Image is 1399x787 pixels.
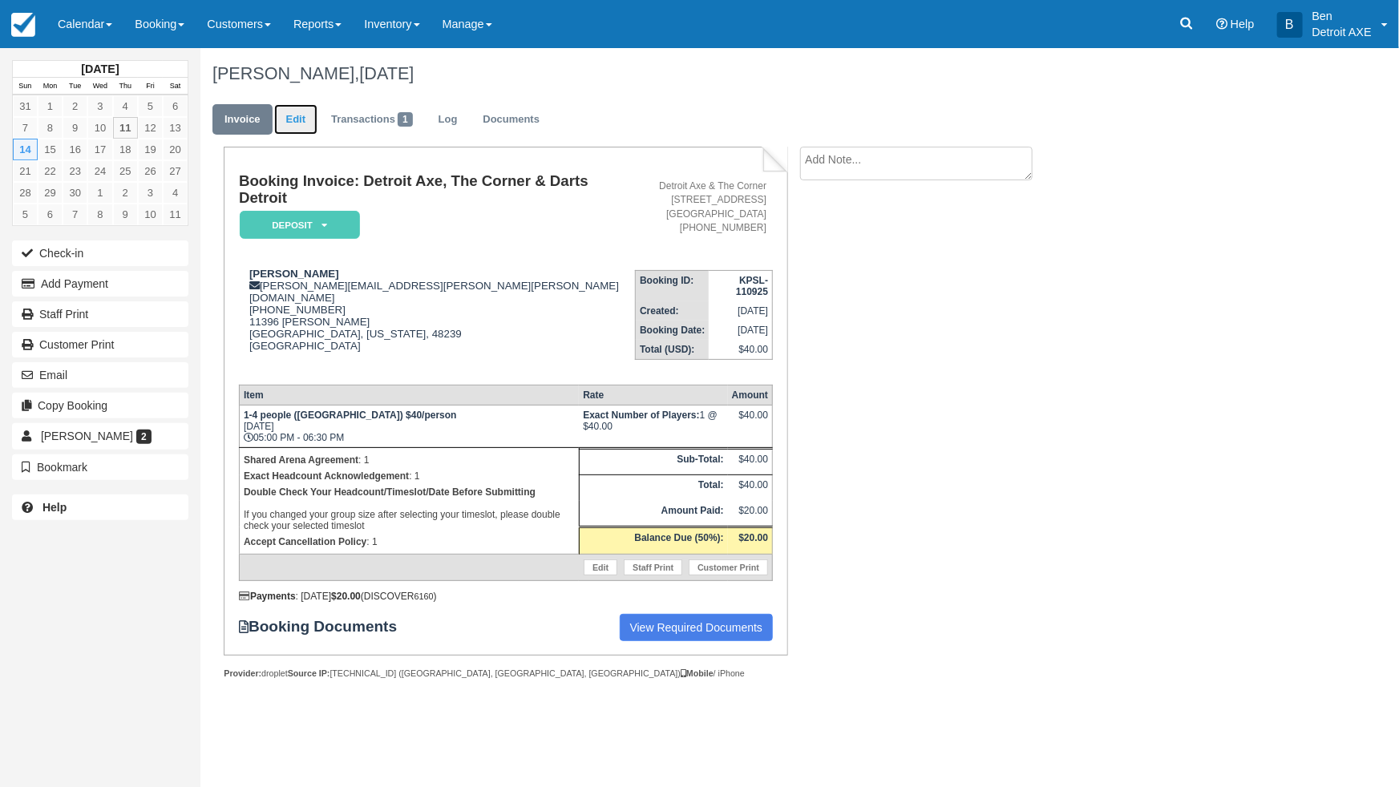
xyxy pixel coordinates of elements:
th: Amount [728,385,773,406]
th: Total (USD): [636,340,710,360]
small: 6160 [414,591,434,601]
b: Help [42,501,67,514]
strong: Provider: [224,668,261,678]
a: View Required Documents [620,614,774,641]
td: [DATE] [709,321,772,340]
a: 25 [113,160,138,182]
th: Fri [138,78,163,95]
a: 3 [87,95,112,117]
p: If you changed your group size after selecting your timeslot, please double check your selected t... [244,484,575,534]
strong: Exact Headcount Acknowledgement [244,470,409,482]
a: 13 [163,117,188,139]
button: Check-in [12,240,188,266]
a: Deposit [239,210,354,240]
a: 22 [38,160,63,182]
strong: $20.00 [331,591,361,602]
strong: Shared Arena Agreement [244,454,358,466]
a: 10 [138,204,163,225]
a: 2 [113,182,138,204]
span: [DATE] [359,63,414,83]
th: Mon [38,78,63,95]
a: 9 [63,117,87,139]
th: Rate [579,385,727,406]
a: 9 [113,204,138,225]
a: Invoice [212,104,273,135]
a: 1 [87,182,112,204]
a: 16 [63,139,87,160]
a: 27 [163,160,188,182]
strong: Booking Documents [239,618,412,636]
a: 8 [87,204,112,225]
a: 18 [113,139,138,160]
h1: [PERSON_NAME], [212,64,1238,83]
strong: [PERSON_NAME] [249,268,339,280]
strong: $20.00 [738,532,768,543]
strong: Accept Cancellation Policy [244,536,366,547]
div: : [DATE] (DISCOVER ) [239,591,773,602]
a: Staff Print [12,301,188,327]
b: Double Check Your Headcount/Timeslot/Date Before Submitting [244,486,536,498]
strong: Payments [239,591,296,602]
p: : 1 [244,452,575,468]
a: 20 [163,139,188,160]
p: : 1 [244,534,575,550]
button: Add Payment [12,271,188,297]
a: 14 [13,139,38,160]
em: Deposit [240,211,360,239]
a: 6 [163,95,188,117]
a: Documents [471,104,552,135]
a: 17 [87,139,112,160]
i: Help [1216,18,1227,30]
td: 1 @ $40.00 [579,406,727,448]
strong: Mobile [681,668,714,678]
address: Detroit Axe & The Corner [STREET_ADDRESS] [GEOGRAPHIC_DATA] [PHONE_NUMBER] [641,180,766,235]
th: Item [239,385,579,406]
a: 30 [63,182,87,204]
a: 5 [138,95,163,117]
th: Thu [113,78,138,95]
a: [PERSON_NAME] 2 [12,423,188,449]
th: Created: [636,301,710,321]
a: 3 [138,182,163,204]
a: 2 [63,95,87,117]
a: 29 [38,182,63,204]
p: Detroit AXE [1312,24,1372,40]
td: $40.00 [709,340,772,360]
a: 21 [13,160,38,182]
a: Transactions1 [319,104,425,135]
a: 23 [63,160,87,182]
div: [PERSON_NAME][EMAIL_ADDRESS][PERSON_NAME][PERSON_NAME][DOMAIN_NAME] [PHONE_NUMBER] 11396 [PERSON_... [239,268,635,372]
a: 26 [138,160,163,182]
a: Log [427,104,470,135]
a: 4 [163,182,188,204]
span: Help [1231,18,1255,30]
th: Sat [163,78,188,95]
th: Balance Due (50%): [579,527,727,555]
button: Copy Booking [12,393,188,418]
th: Booking Date: [636,321,710,340]
a: Edit [274,104,317,135]
span: [PERSON_NAME] [41,430,133,442]
div: droplet [TECHNICAL_ID] ([GEOGRAPHIC_DATA], [GEOGRAPHIC_DATA], [GEOGRAPHIC_DATA]) / iPhone [224,668,787,680]
a: 19 [138,139,163,160]
strong: Source IP: [288,668,330,678]
th: Wed [87,78,112,95]
a: 11 [163,204,188,225]
a: Edit [584,559,617,575]
th: Amount Paid: [579,501,727,527]
a: 4 [113,95,138,117]
button: Bookmark [12,454,188,480]
a: 28 [13,182,38,204]
a: 6 [38,204,63,225]
a: 5 [13,204,38,225]
th: Sun [13,78,38,95]
a: 12 [138,117,163,139]
strong: KPSL-110925 [736,275,768,297]
a: 11 [113,117,138,139]
td: $40.00 [728,449,773,475]
a: 10 [87,117,112,139]
a: 31 [13,95,38,117]
img: checkfront-main-nav-mini-logo.png [11,13,35,37]
td: $20.00 [728,501,773,527]
span: 2 [136,430,152,444]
